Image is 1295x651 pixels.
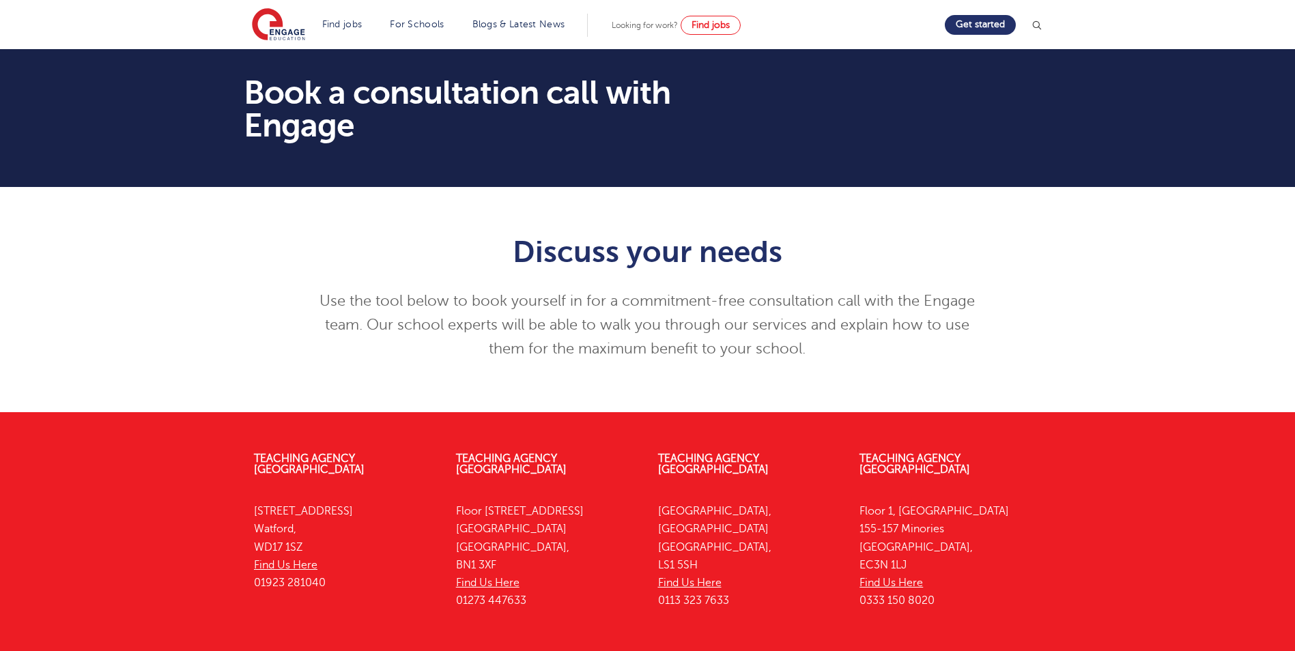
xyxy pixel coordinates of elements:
[658,452,769,476] a: Teaching Agency [GEOGRAPHIC_DATA]
[859,452,970,476] a: Teaching Agency [GEOGRAPHIC_DATA]
[692,20,730,30] span: Find jobs
[472,19,565,29] a: Blogs & Latest News
[658,502,840,610] p: [GEOGRAPHIC_DATA], [GEOGRAPHIC_DATA] [GEOGRAPHIC_DATA], LS1 5SH 0113 323 7633
[313,289,982,361] p: Use the tool below to book yourself in for a commitment-free consultation call with the Engage te...
[612,20,678,30] span: Looking for work?
[254,559,317,571] a: Find Us Here
[859,502,1041,610] p: Floor 1, [GEOGRAPHIC_DATA] 155-157 Minories [GEOGRAPHIC_DATA], EC3N 1LJ 0333 150 8020
[456,502,638,610] p: Floor [STREET_ADDRESS] [GEOGRAPHIC_DATA] [GEOGRAPHIC_DATA], BN1 3XF 01273 447633
[390,19,444,29] a: For Schools
[658,577,722,589] a: Find Us Here
[681,16,741,35] a: Find jobs
[456,452,567,476] a: Teaching Agency [GEOGRAPHIC_DATA]
[254,452,365,476] a: Teaching Agency [GEOGRAPHIC_DATA]
[254,502,436,592] p: [STREET_ADDRESS] Watford, WD17 1SZ 01923 281040
[456,577,520,589] a: Find Us Here
[244,76,775,142] h1: Book a consultation call with Engage
[252,8,305,42] img: Engage Education
[313,235,982,269] h1: Discuss your needs
[859,577,923,589] a: Find Us Here
[322,19,362,29] a: Find jobs
[945,15,1016,35] a: Get started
